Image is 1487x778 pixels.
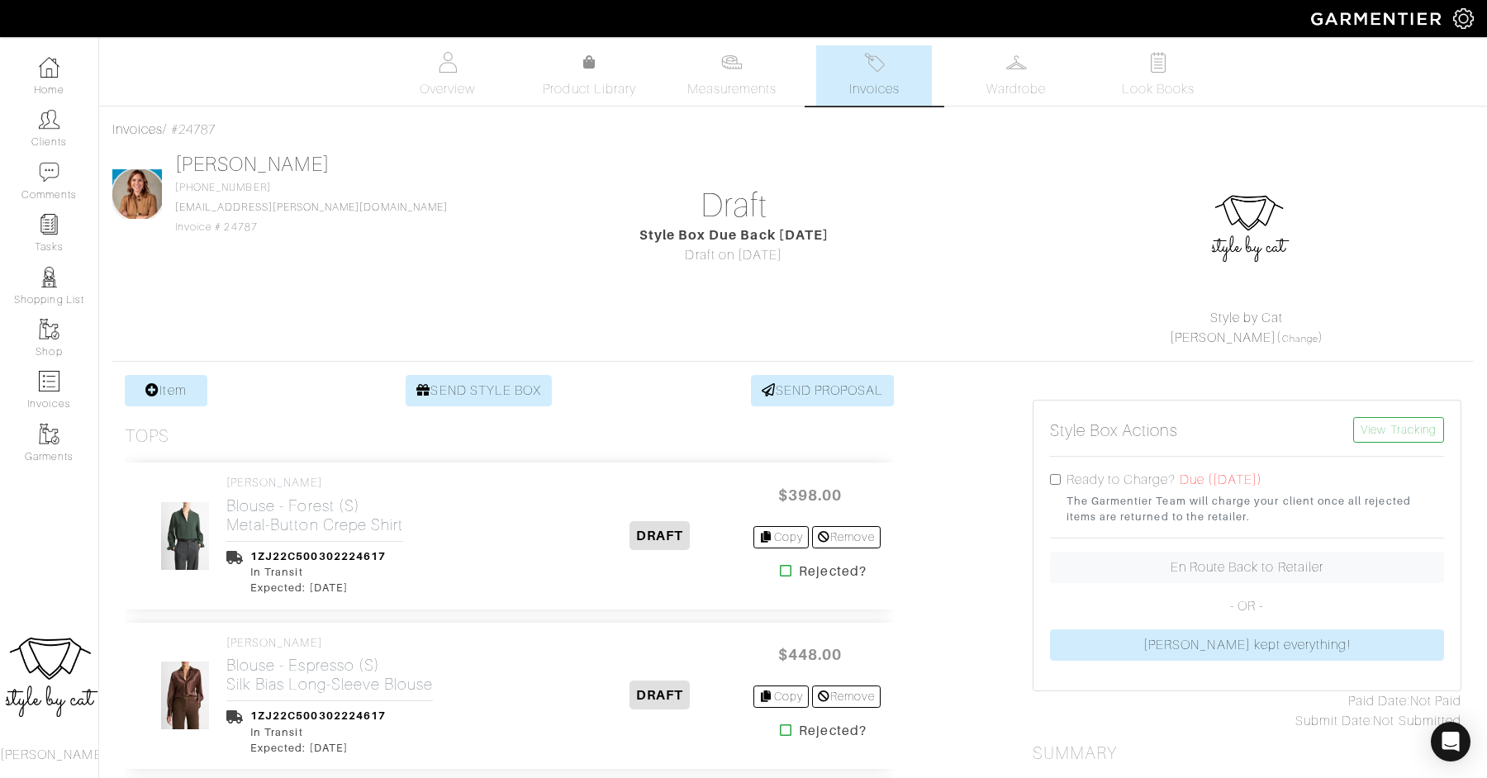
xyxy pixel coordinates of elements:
[160,501,211,571] img: THYSeepHScSYBB1upmWDx1Hz
[1348,694,1410,709] span: Paid Date:
[1067,470,1176,490] label: Ready to Charge?
[250,564,386,580] div: In Transit
[39,109,59,130] img: clients-icon-6bae9207a08558b7cb47a8932f037763ab4055f8c8b6bfacd5dc20c3e0201464.png
[543,79,636,99] span: Product Library
[39,371,59,391] img: orders-icon-0abe47150d42831381b5fb84f609e132dff9fe21cb692f30cb5eec754e2cba89.png
[520,245,948,265] div: Draft on [DATE]
[390,45,506,106] a: Overview
[175,182,448,233] span: [PHONE_NUMBER] Invoice # 24787
[1033,691,1461,731] div: Not Paid Not Submitted
[1282,334,1318,344] a: Change
[520,225,948,245] div: Style Box Due Back [DATE]
[629,681,690,709] span: DRAFT
[175,202,448,213] a: [EMAIL_ADDRESS][PERSON_NAME][DOMAIN_NAME]
[864,52,885,73] img: orders-27d20c2124de7fd6de4e0e44c1d41de31381a507db9b33961299e4e07d508b8c.svg
[1100,45,1216,106] a: Look Books
[160,661,211,730] img: 1BfmHqJqw1yELxV6wo7z1sCY
[250,724,386,740] div: In Transit
[1431,722,1470,761] div: Open Intercom Messenger
[250,709,386,722] a: 1ZJ22C500302224617
[721,52,742,73] img: measurements-466bbee1fd09ba9460f595b01e5d73f9e2bff037440d3c8f018324cb6cdf7a4a.svg
[816,45,932,106] a: Invoices
[226,656,433,694] h2: Blouse - Espresso (S) Silk Bias Long-Sleeve Blouse
[226,496,403,534] h2: Blouse - Forest (S) Metal-Button Crepe Shirt
[226,476,403,534] a: [PERSON_NAME] Blouse - Forest (S)Metal-Button Crepe Shirt
[112,120,1474,140] div: / #24787
[799,562,866,581] strong: Rejected?
[226,476,403,490] h4: [PERSON_NAME]
[420,79,475,99] span: Overview
[1170,330,1277,345] a: [PERSON_NAME]
[753,685,809,708] a: Copy
[1453,8,1474,29] img: gear-icon-white-bd11855cb880d31180b6d7d6211b90ccbf57a29d726f0c71d8c61bd08dd39cc2.png
[39,57,59,78] img: dashboard-icon-dbcd8f5a0b271acd01030246c82b418ddd0df26cd7fceb0bd07c9910d44c42f6.png
[760,477,859,513] span: $398.00
[532,53,648,99] a: Product Library
[39,214,59,235] img: reminder-icon-8004d30b9f0a5d33ae49ab947aed9ed385cf756f9e5892f1edd6e32f2345188e.png
[1295,714,1374,728] span: Submit Date:
[125,375,207,406] a: Item
[226,636,433,650] h4: [PERSON_NAME]
[1207,192,1290,275] img: sqfhH5ujEUJVgHNqKcjwS58U.jpg
[39,424,59,444] img: garments-icon-b7da505a4dc4fd61783c78ac3ca0ef83fa9d6f193b1c9dc38574b1d14d53ca28.png
[250,550,386,562] a: 1ZJ22C500302224617
[812,685,881,708] a: Remove
[687,79,777,99] span: Measurements
[125,426,169,447] h3: Tops
[1210,311,1284,325] a: Style by Cat
[437,52,458,73] img: basicinfo-40fd8af6dae0f16599ec9e87c0ef1c0a1fdea2edbe929e3d69a839185d80c458.svg
[849,79,900,99] span: Invoices
[753,526,809,548] a: Copy
[1050,596,1444,616] p: - OR -
[1050,420,1179,440] h5: Style Box Actions
[175,154,330,175] a: [PERSON_NAME]
[226,636,433,695] a: [PERSON_NAME] Blouse - Espresso (S)Silk Bias Long-Sleeve Blouse
[1050,629,1444,661] a: [PERSON_NAME] kept everything!
[1067,493,1444,524] small: The Garmentier Team will charge your client once all rejected items are returned to the retailer.
[1180,472,1263,487] span: Due ([DATE])
[799,721,866,741] strong: Rejected?
[958,45,1074,106] a: Wardrobe
[1303,4,1453,33] img: garmentier-logo-header-white-b43fb05a5012e4ada735d5af1a66efaba907eab6374d6393d1fbf88cb4ef424d.png
[812,526,881,548] a: Remove
[112,169,162,219] img: .jpg
[629,521,690,550] span: DRAFT
[39,267,59,287] img: stylists-icon-eb353228a002819b7ec25b43dbf5f0378dd9e0616d9560372ff212230b889e62.png
[406,375,552,406] a: SEND STYLE BOX
[112,122,163,137] a: Invoices
[986,79,1046,99] span: Wardrobe
[1039,308,1454,348] div: ( )
[39,319,59,339] img: garments-icon-b7da505a4dc4fd61783c78ac3ca0ef83fa9d6f193b1c9dc38574b1d14d53ca28.png
[674,45,791,106] a: Measurements
[39,162,59,183] img: comment-icon-a0a6a9ef722e966f86d9cbdc48e553b5cf19dbc54f86b18d962a5391bc8f6eb6.png
[520,186,948,225] h1: Draft
[1033,743,1461,764] h2: Summary
[1006,52,1027,73] img: wardrobe-487a4870c1b7c33e795ec22d11cfc2ed9d08956e64fb3008fe2437562e282088.svg
[250,740,386,756] div: Expected: [DATE]
[1148,52,1169,73] img: todo-9ac3debb85659649dc8f770b8b6100bb5dab4b48dedcbae339e5042a72dfd3cc.svg
[760,637,859,672] span: $448.00
[250,580,386,595] div: Expected: [DATE]
[1050,552,1444,583] a: En Route Back to Retailer
[1122,79,1195,99] span: Look Books
[1353,417,1444,443] a: View Tracking
[751,375,895,406] a: SEND PROPOSAL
